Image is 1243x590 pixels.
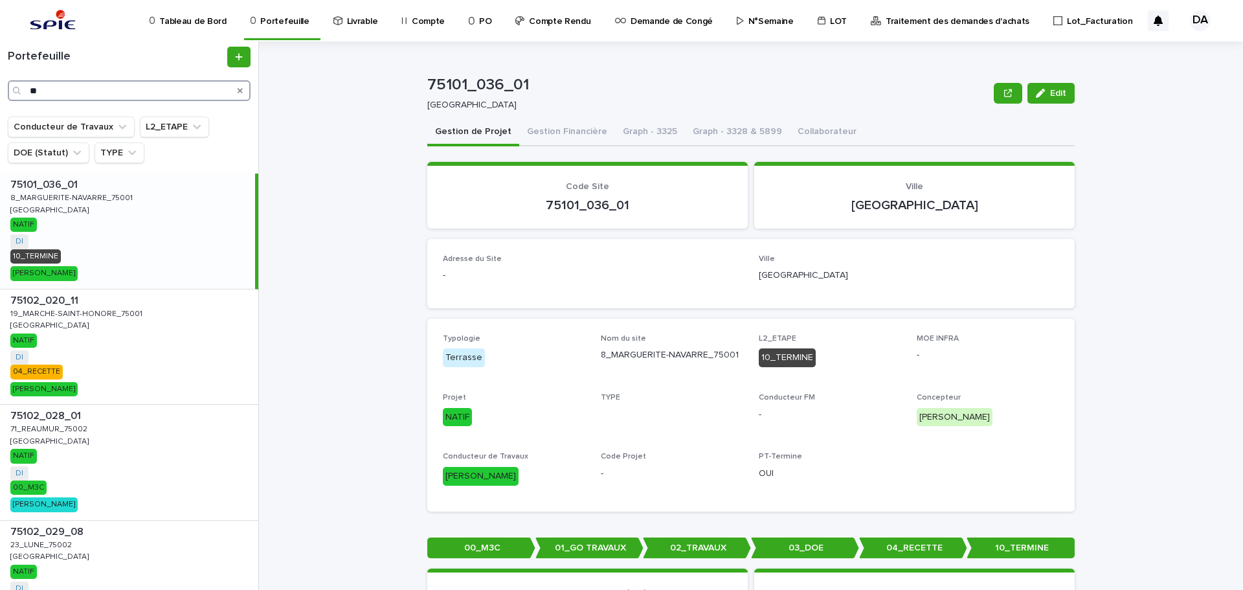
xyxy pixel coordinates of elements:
[443,269,743,282] p: -
[8,117,135,137] button: Conducteur de Travaux
[751,538,859,559] p: 03_DOE
[443,198,732,213] p: 75101_036_01
[10,435,91,446] p: [GEOGRAPHIC_DATA]
[10,319,91,330] p: [GEOGRAPHIC_DATA]
[10,191,135,203] p: 8_MARGUERITE-NAVARRE_75001
[443,394,466,402] span: Projet
[427,100,983,111] p: [GEOGRAPHIC_DATA]
[10,266,78,280] div: [PERSON_NAME]
[535,538,644,559] p: 01_GO TRAVAUX
[10,218,37,232] div: NATIF
[16,237,23,246] a: DI
[16,469,23,478] a: DI
[917,394,961,402] span: Concepteur
[443,348,485,367] div: Terrasse
[917,348,1059,362] p: -
[759,453,802,460] span: PT-Termine
[906,182,923,191] span: Ville
[759,467,901,481] p: OUI
[759,335,796,343] span: L2_ETAPE
[615,119,685,146] button: Graph - 3325
[601,348,743,362] p: 8_MARGUERITE-NAVARRE_75001
[601,467,743,481] p: -
[759,394,815,402] span: Conducteur FM
[26,8,80,34] img: svstPd6MQfCT1uX1QGkG
[10,334,37,348] div: NATIF
[8,142,89,163] button: DOE (Statut)
[917,408,992,427] div: [PERSON_NAME]
[859,538,967,559] p: 04_RECETTE
[643,538,751,559] p: 02_TRAVAUX
[566,182,609,191] span: Code Site
[10,407,84,422] p: 75102_028_01
[10,481,47,495] div: 00_M3C
[10,422,90,434] p: 71_REAUMUR_75002
[443,335,480,343] span: Typologie
[427,119,519,146] button: Gestion de Projet
[1190,10,1211,31] div: DA
[16,353,23,362] a: DI
[10,449,37,463] div: NATIF
[759,269,1059,282] p: [GEOGRAPHIC_DATA]
[601,335,646,343] span: Nom du site
[427,76,989,95] p: 75101_036_01
[10,307,145,319] p: 19_MARCHE-SAINT-HONORE_75001
[10,382,78,396] div: [PERSON_NAME]
[10,292,81,307] p: 75102_020_11
[10,550,91,562] p: [GEOGRAPHIC_DATA]
[95,142,144,163] button: TYPE
[759,408,901,422] p: -
[8,80,251,101] input: Search
[601,394,620,402] span: TYPE
[10,565,37,579] div: NATIF
[1027,83,1075,104] button: Edit
[10,365,63,379] div: 04_RECETTE
[443,453,528,460] span: Conducteur de Travaux
[601,453,646,460] span: Code Projet
[519,119,615,146] button: Gestion Financière
[10,497,78,512] div: [PERSON_NAME]
[10,203,91,215] p: [GEOGRAPHIC_DATA]
[10,523,86,538] p: 75102_029_08
[443,408,472,427] div: NATIF
[443,467,519,486] div: [PERSON_NAME]
[443,255,502,263] span: Adresse du Site
[790,119,864,146] button: Collaborateur
[10,538,74,550] p: 23_LUNE_75002
[1050,89,1066,98] span: Edit
[685,119,790,146] button: Graph - 3328 & 5899
[917,335,959,343] span: MOE INFRA
[759,255,775,263] span: Ville
[10,176,80,191] p: 75101_036_01
[967,538,1075,559] p: 10_TERMINE
[770,198,1059,213] p: [GEOGRAPHIC_DATA]
[427,538,535,559] p: 00_M3C
[759,348,816,367] div: 10_TERMINE
[140,117,209,137] button: L2_ETAPE
[10,249,61,264] div: 10_TERMINE
[8,50,225,64] h1: Portefeuille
